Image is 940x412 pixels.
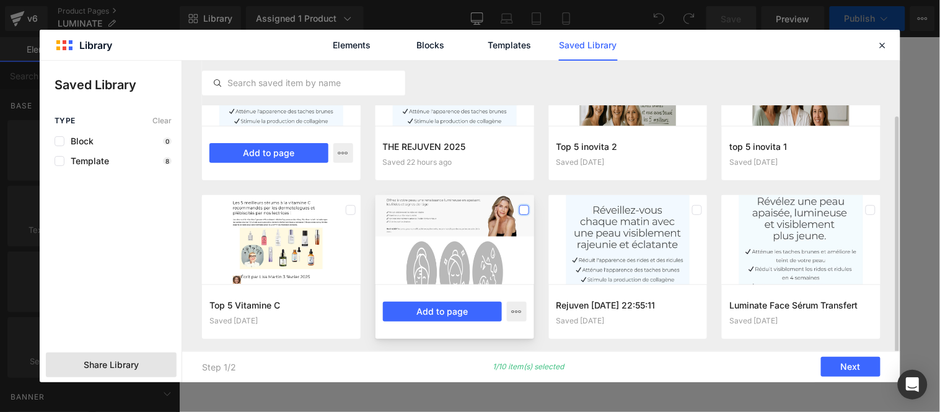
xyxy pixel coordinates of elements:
h3: THE REJUVEN 2025 [383,140,527,153]
p: Saved Library [55,76,182,94]
button: Add to page [209,143,328,163]
p: 8 [163,157,172,165]
button: Add to page [383,302,502,322]
span: Clear [152,116,172,125]
h3: Luminate Face Sérum Transfert [729,299,873,312]
a: Elements [323,30,382,61]
span: Share Library [84,359,139,371]
a: Blocks [402,30,460,61]
p: 0 [163,138,172,145]
div: Open Intercom Messenger [898,370,928,400]
input: Search saved item by name [203,76,405,90]
h3: Rejuven [DATE] 22:55:11 [556,299,700,312]
div: Saved [DATE] [729,317,873,325]
p: 1/10 item(s) selected [493,362,564,372]
div: Saved [DATE] [729,158,873,167]
a: Templates [480,30,539,61]
button: Next [821,357,881,377]
span: Template [64,156,109,166]
a: Saved Library [559,30,618,61]
div: Saved [DATE] [209,317,353,325]
div: Saved [DATE] [556,158,700,167]
div: Saved [DATE] [556,317,700,325]
h3: Top 5 Vitamine C [209,299,353,312]
p: Step 1/2 [202,362,236,372]
span: Type [55,116,76,125]
h3: Top 5 inovita 2 [556,140,700,153]
span: Block [64,136,94,146]
div: Saved 22 hours ago [383,158,527,167]
h3: top 5 inovita 1 [729,140,873,153]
